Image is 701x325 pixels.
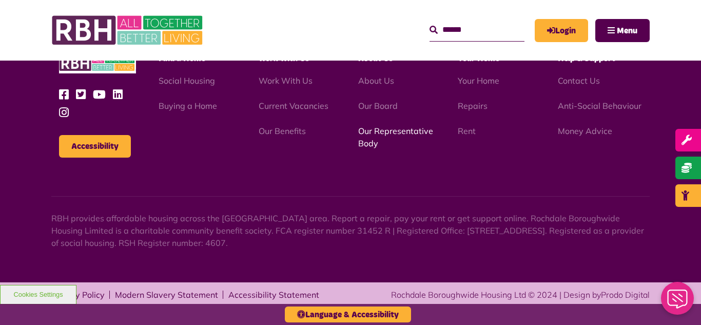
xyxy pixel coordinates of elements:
p: RBH provides affordable housing across the [GEOGRAPHIC_DATA] area. Report a repair, pay your rent... [51,212,650,249]
span: Menu [617,27,637,35]
a: Anti-Social Behaviour [558,101,641,111]
a: About Us [358,75,394,86]
a: Social Housing - open in a new tab [159,75,215,86]
div: Rochdale Boroughwide Housing Ltd © 2024 | Design by [391,289,650,301]
a: Accessibility Statement [228,291,319,299]
a: Privacy Policy [51,291,105,299]
a: Your Home [458,75,499,86]
a: Our Representative Body [358,126,433,148]
a: Modern Slavery Statement - open in a new tab [115,291,218,299]
img: RBH [59,53,136,73]
button: Language & Accessibility [285,307,411,322]
a: Work With Us [259,75,313,86]
a: Rent [458,126,476,136]
a: MyRBH [535,19,588,42]
a: Current Vacancies [259,101,328,111]
iframe: Netcall Web Assistant for live chat [655,279,701,325]
button: Navigation [595,19,650,42]
a: Our Benefits [259,126,306,136]
a: Prodo Digital - open in a new tab [601,290,650,300]
input: Search [430,19,524,41]
a: Money Advice [558,126,612,136]
a: Buying a Home [159,101,217,111]
button: Accessibility [59,135,131,158]
img: RBH [51,10,205,50]
a: Contact Us [558,75,600,86]
a: Repairs [458,101,488,111]
a: Our Board [358,101,398,111]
